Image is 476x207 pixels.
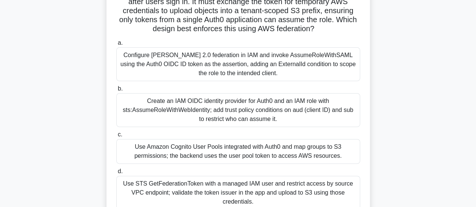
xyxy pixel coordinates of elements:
[116,139,360,164] div: Use Amazon Cognito User Pools integrated with Auth0 and map groups to S3 permissions; the backend...
[116,47,360,81] div: Configure [PERSON_NAME] 2.0 federation in IAM and invoke AssumeRoleWithSAML using the Auth0 OIDC ...
[118,39,123,46] span: a.
[118,168,123,174] span: d.
[116,93,360,127] div: Create an IAM OIDC identity provider for Auth0 and an IAM role with sts:AssumeRoleWithWebIdentity...
[118,131,122,137] span: c.
[118,85,123,92] span: b.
